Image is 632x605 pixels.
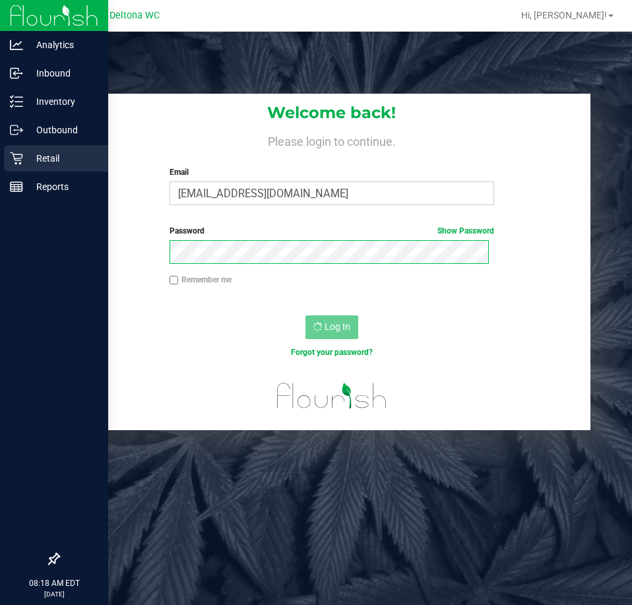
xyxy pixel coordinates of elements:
inline-svg: Outbound [10,123,23,137]
input: Remember me [170,276,179,285]
inline-svg: Reports [10,180,23,193]
label: Email [170,166,494,178]
inline-svg: Inventory [10,95,23,108]
p: Reports [23,179,102,195]
p: 08:18 AM EDT [6,577,102,589]
p: [DATE] [6,589,102,599]
inline-svg: Retail [10,152,23,165]
p: Inventory [23,94,102,110]
label: Remember me [170,274,232,286]
h4: Please login to continue. [73,132,590,148]
h1: Welcome back! [73,104,590,121]
p: Inbound [23,65,102,81]
span: Deltona WC [110,10,160,21]
span: Hi, [PERSON_NAME]! [521,10,607,20]
p: Retail [23,150,102,166]
a: Show Password [437,226,494,236]
span: Log In [325,321,350,332]
inline-svg: Analytics [10,38,23,51]
p: Analytics [23,37,102,53]
img: flourish_logo.svg [267,372,396,420]
span: Password [170,226,205,236]
button: Log In [305,315,358,339]
a: Forgot your password? [291,348,373,357]
p: Outbound [23,122,102,138]
inline-svg: Inbound [10,67,23,80]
